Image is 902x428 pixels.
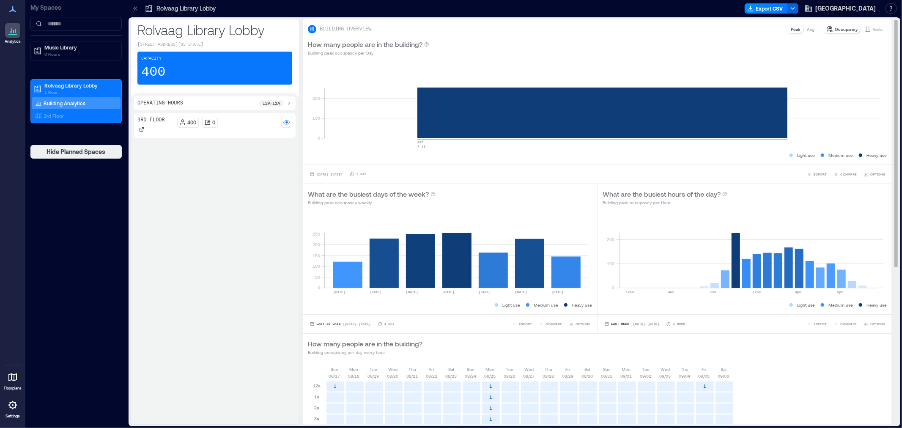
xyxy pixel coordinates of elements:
[537,320,564,328] button: COMPARE
[47,148,106,156] span: Hide Planned Spaces
[546,321,562,326] span: COMPARE
[524,366,534,373] p: Wed
[661,366,670,373] p: Wed
[5,414,20,419] p: Settings
[44,82,115,89] p: Rolvaag Library Lobby
[566,366,570,373] p: Fri
[807,26,814,33] p: Avg
[603,199,727,206] p: Building peak occupancy per Hour
[314,415,319,422] p: 3a
[603,189,721,199] p: What are the busiest hours of the day?
[320,26,371,33] p: BUILDING OVERVIEW
[710,290,717,294] text: 8am
[502,302,520,308] p: Light use
[308,199,436,206] p: Building peak occupancy weekly
[313,253,320,258] tspan: 150
[490,383,493,389] text: 1
[417,140,424,144] text: SEP
[490,405,493,411] text: 1
[814,321,827,326] span: EXPORT
[479,290,491,294] text: [DATE]
[313,115,320,121] tspan: 100
[832,170,858,178] button: COMPARE
[603,320,661,328] button: Last Week |[DATE]-[DATE]
[308,170,344,178] button: [DATE]-[DATE]
[406,290,418,294] text: [DATE]
[331,366,338,373] p: Sun
[607,237,615,242] tspan: 200
[308,189,429,199] p: What are the busiest days of the week?
[668,290,674,294] text: 4am
[44,44,115,51] p: Music Library
[504,373,515,379] p: 08/26
[753,290,761,294] text: 12pm
[490,394,493,400] text: 1
[640,373,652,379] p: 09/02
[718,373,729,379] p: 09/06
[370,290,382,294] text: [DATE]
[44,89,115,96] p: 1 Floor
[448,366,454,373] p: Sat
[334,383,337,389] text: 1
[417,145,425,148] text: 7-13
[545,366,552,373] p: Thu
[601,373,613,379] p: 08/31
[840,172,857,177] span: COMPARE
[815,4,876,13] span: [GEOGRAPHIC_DATA]
[313,382,321,389] p: 12a
[524,373,535,379] p: 08/27
[626,290,634,294] text: 12am
[315,274,320,280] tspan: 50
[141,64,166,81] p: 400
[308,49,429,56] p: Building peak occupancy per Day
[515,290,527,294] text: [DATE]
[582,373,593,379] p: 08/30
[3,395,23,421] a: Settings
[188,119,197,126] p: 400
[721,366,727,373] p: Sat
[490,416,493,422] text: 1
[44,100,85,107] p: Building Analytics
[551,290,564,294] text: [DATE]
[543,373,554,379] p: 08/28
[679,373,691,379] p: 09/04
[621,373,632,379] p: 09/01
[704,383,707,389] text: 1
[681,366,688,373] p: Thu
[607,261,615,266] tspan: 100
[308,339,422,349] p: How many people are in the building?
[873,26,883,33] p: Visits
[314,393,319,400] p: 1a
[622,366,631,373] p: Mon
[30,145,122,159] button: Hide Planned Spaces
[534,302,558,308] p: Medium use
[313,96,320,101] tspan: 200
[313,242,320,247] tspan: 200
[805,170,828,178] button: EXPORT
[795,290,801,294] text: 4pm
[313,263,320,269] tspan: 100
[673,321,685,326] p: 1 Hour
[44,51,115,58] p: 0 Floors
[407,373,418,379] p: 08/21
[263,100,280,107] p: 12a - 12a
[699,373,710,379] p: 09/05
[832,320,858,328] button: COMPARE
[572,302,592,308] p: Heavy use
[409,366,416,373] p: Thu
[4,386,22,391] p: Floorplans
[797,152,815,159] p: Light use
[862,320,887,328] button: OPTIONS
[584,366,590,373] p: Sat
[137,117,165,123] p: 3rd Floor
[318,135,320,140] tspan: 0
[802,2,878,15] button: [GEOGRAPHIC_DATA]
[137,21,292,38] p: Rolvaag Library Lobby
[350,366,359,373] p: Mon
[828,152,853,159] p: Medium use
[642,366,650,373] p: Tue
[213,119,216,126] p: 0
[314,404,319,411] p: 2a
[137,41,292,48] p: [STREET_ADDRESS][US_STATE]
[485,373,496,379] p: 08/25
